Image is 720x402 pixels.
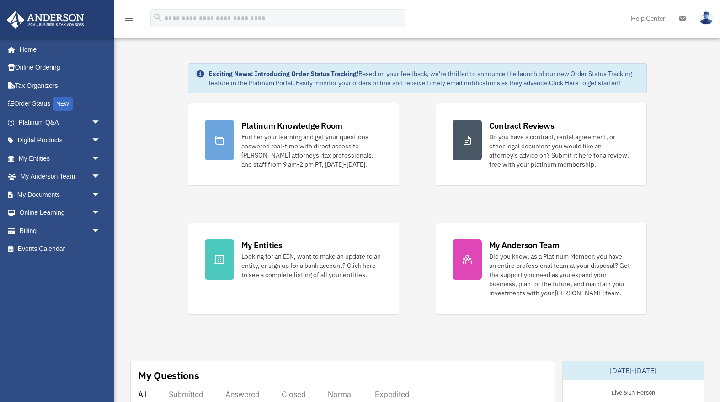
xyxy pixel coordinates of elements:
a: Events Calendar [6,240,114,258]
img: Anderson Advisors Platinum Portal [4,11,87,29]
div: Platinum Knowledge Room [241,120,343,131]
div: Expedited [375,390,410,399]
strong: Exciting News: Introducing Order Status Tracking! [208,70,358,78]
a: Online Learningarrow_drop_down [6,204,114,222]
a: Order StatusNEW [6,95,114,114]
a: My Anderson Team Did you know, as a Platinum Member, you have an entire professional team at your... [436,223,647,315]
a: Billingarrow_drop_down [6,222,114,240]
div: Answered [225,390,260,399]
div: Normal [328,390,353,399]
div: All [138,390,147,399]
a: Platinum Knowledge Room Further your learning and get your questions answered real-time with dire... [188,103,399,186]
a: menu [123,16,134,24]
a: Online Ordering [6,59,114,77]
div: My Anderson Team [489,239,560,251]
div: Closed [282,390,306,399]
span: arrow_drop_down [91,149,110,168]
span: arrow_drop_down [91,222,110,240]
a: My Entitiesarrow_drop_down [6,149,114,168]
a: Platinum Q&Aarrow_drop_down [6,113,114,131]
div: Looking for an EIN, want to make an update to an entity, or sign up for a bank account? Click her... [241,252,382,279]
span: arrow_drop_down [91,113,110,132]
a: My Documentsarrow_drop_down [6,185,114,204]
a: Tax Organizers [6,76,114,95]
div: Further your learning and get your questions answered real-time with direct access to [PERSON_NAM... [241,132,382,169]
i: search [153,12,163,22]
a: Digital Productsarrow_drop_down [6,131,114,150]
div: Contract Reviews [489,120,555,131]
img: User Pic [699,11,713,25]
div: [DATE]-[DATE] [563,361,704,380]
div: Based on your feedback, we're thrilled to announce the launch of our new Order Status Tracking fe... [208,69,639,87]
a: My Anderson Teamarrow_drop_down [6,168,114,186]
div: Submitted [169,390,203,399]
span: arrow_drop_down [91,204,110,223]
a: Click Here to get started! [549,79,620,87]
a: Home [6,40,110,59]
div: My Questions [138,369,199,382]
div: NEW [53,97,73,111]
span: arrow_drop_down [91,168,110,186]
div: Did you know, as a Platinum Member, you have an entire professional team at your disposal? Get th... [489,252,630,298]
span: arrow_drop_down [91,131,110,150]
a: My Entities Looking for an EIN, want to make an update to an entity, or sign up for a bank accoun... [188,223,399,315]
div: Live & In-Person [604,387,662,397]
a: Contract Reviews Do you have a contract, rental agreement, or other legal document you would like... [436,103,647,186]
div: My Entities [241,239,283,251]
div: Do you have a contract, rental agreement, or other legal document you would like an attorney's ad... [489,132,630,169]
i: menu [123,13,134,24]
span: arrow_drop_down [91,185,110,204]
